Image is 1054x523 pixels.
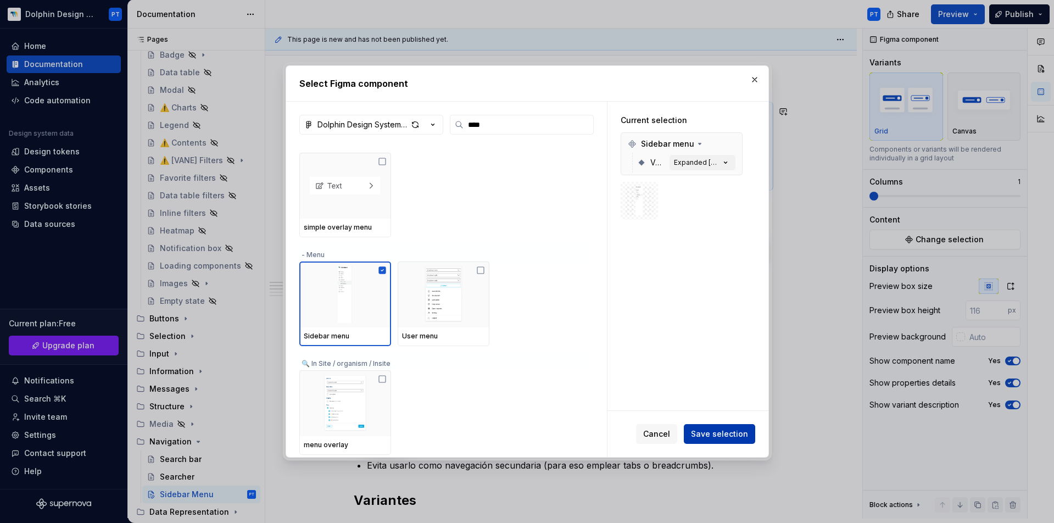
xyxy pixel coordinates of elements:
[643,429,670,439] span: Cancel
[299,353,588,370] div: 🔍 In Site / organism / Insite
[304,441,387,449] div: menu overlay
[623,135,740,153] div: Sidebar menu
[304,223,387,232] div: simple overlay menu
[402,332,485,341] div: User menu
[299,115,443,135] button: Dolphin Design System Minderest
[299,244,588,261] div: - Menu
[641,138,694,149] span: Sidebar menu
[317,119,408,130] div: Dolphin Design System Minderest
[299,77,755,90] h2: Select Figma component
[691,429,748,439] span: Save selection
[621,115,743,126] div: Current selection
[636,424,677,444] button: Cancel
[650,157,665,168] span: Variant
[684,424,755,444] button: Save selection
[304,332,387,341] div: Sidebar menu
[670,155,735,170] button: Expanded [default]
[674,158,720,167] div: Expanded [default]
